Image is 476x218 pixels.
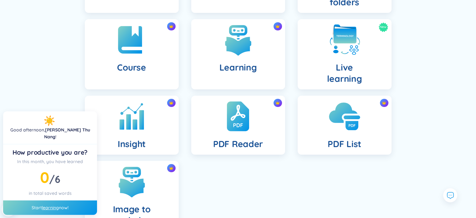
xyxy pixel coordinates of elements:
[185,96,291,155] a: crown iconPDF Reader
[380,22,386,32] span: New
[8,190,92,197] div: in total saved words
[328,138,361,150] h4: PDF List
[42,205,59,210] a: learning
[213,138,263,150] h4: PDF Reader
[291,96,398,155] a: crown iconPDF List
[8,126,92,140] div: !
[79,96,185,155] a: crown iconInsight
[219,62,257,73] h4: Learning
[275,24,280,29] img: crown icon
[382,101,386,105] img: crown icon
[3,200,97,215] div: Start now!
[169,166,173,170] img: crown icon
[55,173,60,185] span: 6
[169,101,173,105] img: crown icon
[275,101,280,105] img: crown icon
[117,62,146,73] h4: Course
[8,158,92,165] div: In this month, you have learned
[40,168,49,187] span: 0
[10,127,45,133] span: Good afternoon ,
[169,24,173,29] img: crown icon
[44,127,90,140] a: [PERSON_NAME] Thu Nang
[8,148,92,157] div: How productive you are?
[185,19,291,89] a: crown iconLearning
[49,173,60,185] span: /
[79,19,185,89] a: crown iconCourse
[291,19,398,89] a: NewLivelearning
[327,62,362,84] h4: Live learning
[118,138,146,150] h4: Insight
